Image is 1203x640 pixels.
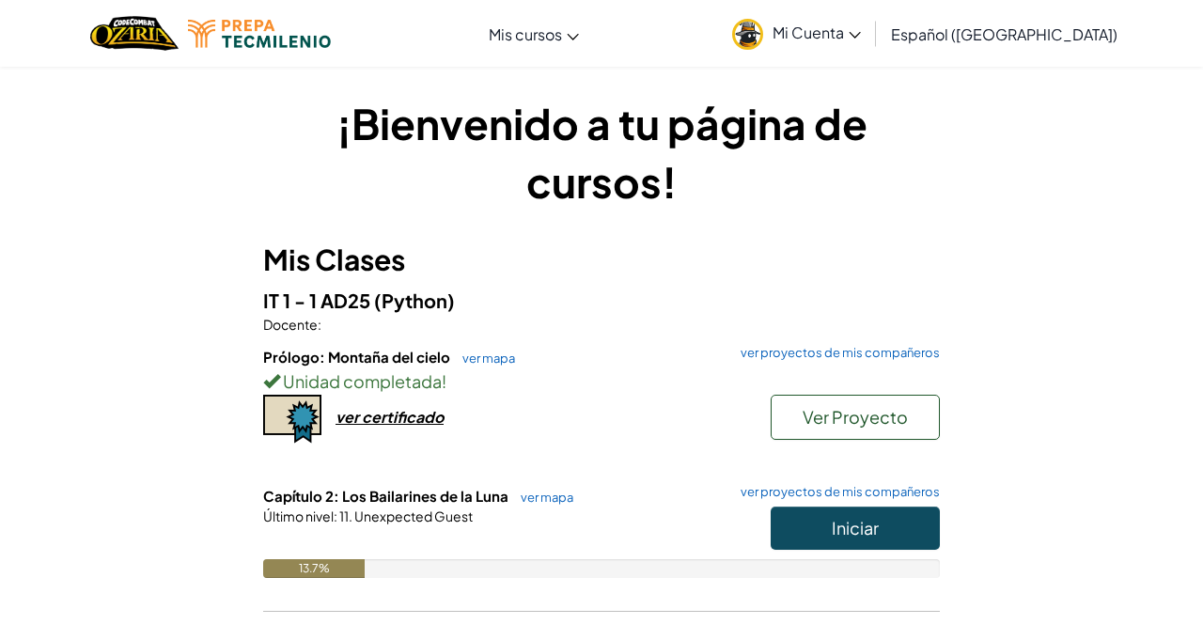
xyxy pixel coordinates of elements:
[263,559,365,578] div: 13.7%
[832,517,879,539] span: Iniciar
[263,487,511,505] span: Capítulo 2: Los Bailarines de la Luna
[731,486,940,498] a: ver proyectos de mis compañeros
[263,316,318,333] span: Docente
[263,507,334,524] span: Último nivel
[723,4,870,63] a: Mi Cuenta
[263,348,453,366] span: Prólogo: Montaña del cielo
[771,507,940,550] button: Iniciar
[263,395,321,444] img: certificate-icon.png
[771,395,940,440] button: Ver Proyecto
[263,407,444,427] a: ver certificado
[90,14,178,53] a: Ozaria by CodeCombat logo
[352,507,473,524] span: Unexpected Guest
[336,407,444,427] div: ver certificado
[280,370,442,392] span: Unidad completada
[337,507,352,524] span: 11.
[803,406,908,428] span: Ver Proyecto
[732,19,763,50] img: avatar
[334,507,337,524] span: :
[374,289,455,312] span: (Python)
[731,347,940,359] a: ver proyectos de mis compañeros
[489,24,562,44] span: Mis cursos
[891,24,1117,44] span: Español ([GEOGRAPHIC_DATA])
[511,490,573,505] a: ver mapa
[773,23,861,42] span: Mi Cuenta
[90,14,178,53] img: Home
[318,316,321,333] span: :
[882,8,1127,59] a: Español ([GEOGRAPHIC_DATA])
[453,351,515,366] a: ver mapa
[188,20,331,48] img: Tecmilenio logo
[479,8,588,59] a: Mis cursos
[263,94,940,211] h1: ¡Bienvenido a tu página de cursos!
[263,239,940,281] h3: Mis Clases
[442,370,446,392] span: !
[263,289,374,312] span: IT 1 - 1 AD25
